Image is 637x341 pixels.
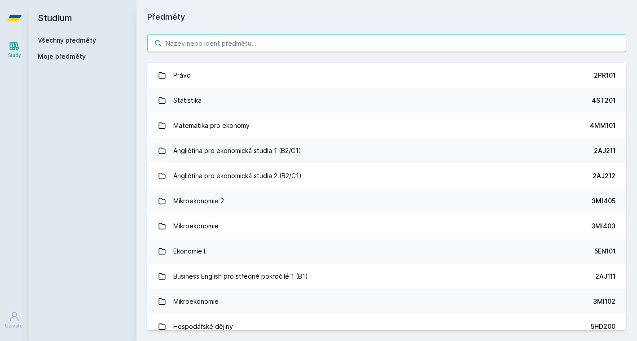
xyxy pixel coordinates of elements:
a: Statistika 4ST201 [147,88,626,113]
div: Ekonomie I. [173,242,207,260]
div: 2AJ211 [594,146,615,155]
a: Všechny předměty [38,36,96,44]
div: Hospodářské dějiny [173,318,233,336]
a: Study [2,36,27,63]
input: Název nebo ident předmětu… [147,34,626,52]
div: 2AJ212 [593,171,615,180]
a: Angličtina pro ekonomická studia 2 (B2/C1) 2AJ212 [147,163,626,188]
a: Business English pro středně pokročilé 1 (B1) 2AJ111 [147,264,626,289]
div: 2AJ111 [595,272,615,281]
div: Angličtina pro ekonomická studia 1 (B2/C1) [173,142,301,160]
div: Mikroekonomie [173,217,219,235]
div: 3MI102 [593,297,615,306]
a: Hospodářské dějiny 5HD200 [147,314,626,339]
span: Moje předměty [38,52,86,61]
a: Mikroekonomie 3MI403 [147,214,626,239]
div: Právo [173,66,191,84]
div: Mikroekonomie I [173,293,222,310]
a: Mikroekonomie 2 3MI405 [147,188,626,214]
div: 2PR101 [594,71,615,80]
div: Uživatel [5,323,24,329]
a: Angličtina pro ekonomická studia 1 (B2/C1) 2AJ211 [147,138,626,163]
div: Business English pro středně pokročilé 1 (B1) [173,267,308,285]
a: Ekonomie I. 5EN101 [147,239,626,264]
div: 4MM101 [590,121,615,130]
div: 4ST201 [592,96,615,105]
div: 3MI403 [591,222,615,231]
div: 3MI405 [592,197,615,205]
div: 5HD200 [591,322,615,331]
div: Matematika pro ekonomy [173,117,250,135]
div: Mikroekonomie 2 [173,192,224,210]
a: Mikroekonomie I 3MI102 [147,289,626,314]
div: Study [8,52,21,59]
div: Angličtina pro ekonomická studia 2 (B2/C1) [173,167,302,185]
a: Právo 2PR101 [147,63,626,88]
h1: Předměty [147,11,626,23]
a: Matematika pro ekonomy 4MM101 [147,113,626,138]
a: Uživatel [2,306,27,334]
div: 5EN101 [594,247,615,256]
div: Statistika [173,92,202,109]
